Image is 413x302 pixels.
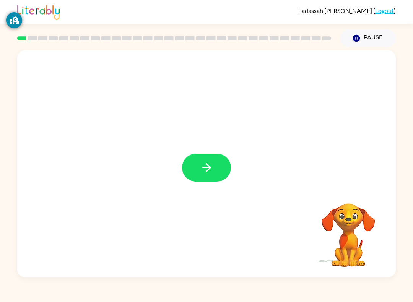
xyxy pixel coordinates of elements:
video: Your browser must support playing .mp4 files to use Literably. Please try using another browser. [310,192,387,268]
div: ( ) [297,7,396,14]
button: GoGuardian Privacy Information [6,12,22,28]
span: Hadassah [PERSON_NAME] [297,7,373,14]
button: Pause [340,29,396,47]
img: Literably [17,3,60,20]
a: Logout [375,7,394,14]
